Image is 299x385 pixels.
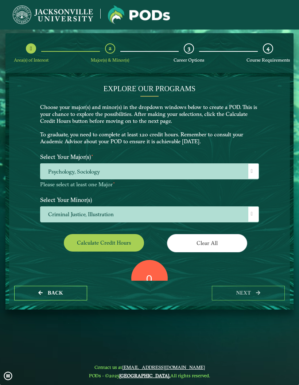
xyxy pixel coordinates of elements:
sup: ⋆ [91,152,94,158]
p: Choose your major(s) and minor(s) in the dropdown windows below to create a POD. This is your cha... [40,104,259,145]
a: [GEOGRAPHIC_DATA]. [119,373,170,378]
span: 3 [188,45,190,52]
h4: EXPLORE OUR PROGRAMS [40,84,259,93]
p: Please select at least one Major [40,181,259,188]
span: 4 [267,45,269,52]
label: Select Your Minor(s) [35,193,264,206]
span: Area(s) of Interest [14,57,48,63]
label: Select Your Major(s) [35,150,264,164]
span: Major(s) & Minor(s) [91,57,129,63]
a: [EMAIL_ADDRESS][DOMAIN_NAME] [122,364,205,370]
span: Career Options [174,57,204,63]
button: Back [14,286,87,301]
img: Jacksonville University logo [13,5,93,24]
span: Psychology, Sociology [40,164,259,179]
img: Jacksonville University logo [108,5,170,24]
span: Contact us at [89,364,210,370]
button: Calculate credit hours [64,234,144,251]
span: PODs - ©2025 All rights reserved. [89,373,210,378]
span: Criminal Justice, Illustration [40,207,259,222]
label: 0 [146,272,152,286]
span: 2 [109,45,112,52]
span: Back [48,290,63,296]
span: Course Requirements [246,57,290,63]
button: Clear All [167,234,247,252]
button: next [212,286,285,301]
sup: ⋆ [113,180,115,185]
